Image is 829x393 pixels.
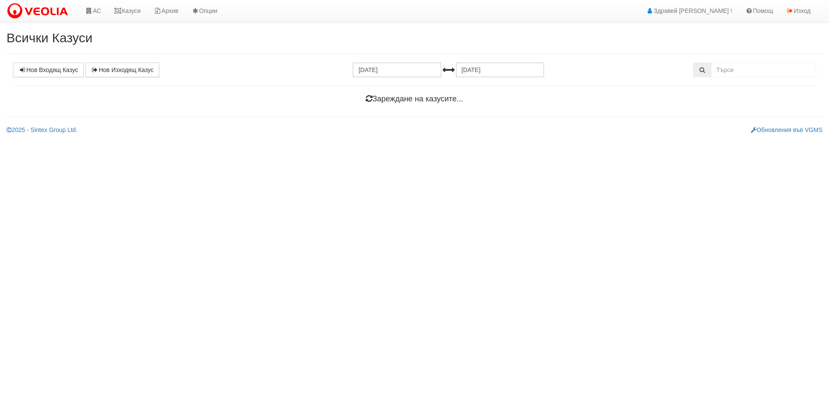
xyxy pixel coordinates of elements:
[13,95,816,104] h4: Зареждане на казусите...
[6,31,823,45] h2: Всички Казуси
[6,2,72,20] img: VeoliaLogo.png
[85,63,159,77] a: Нов Изходящ Казус
[711,63,816,77] input: Търсене по Идентификатор, Бл/Вх/Ап, Тип, Описание, Моб. Номер, Имейл, Файл, Коментар,
[751,126,823,133] a: Обновления във VGMS
[6,126,78,133] a: 2025 - Sintex Group Ltd.
[13,63,84,77] a: Нов Входящ Казус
